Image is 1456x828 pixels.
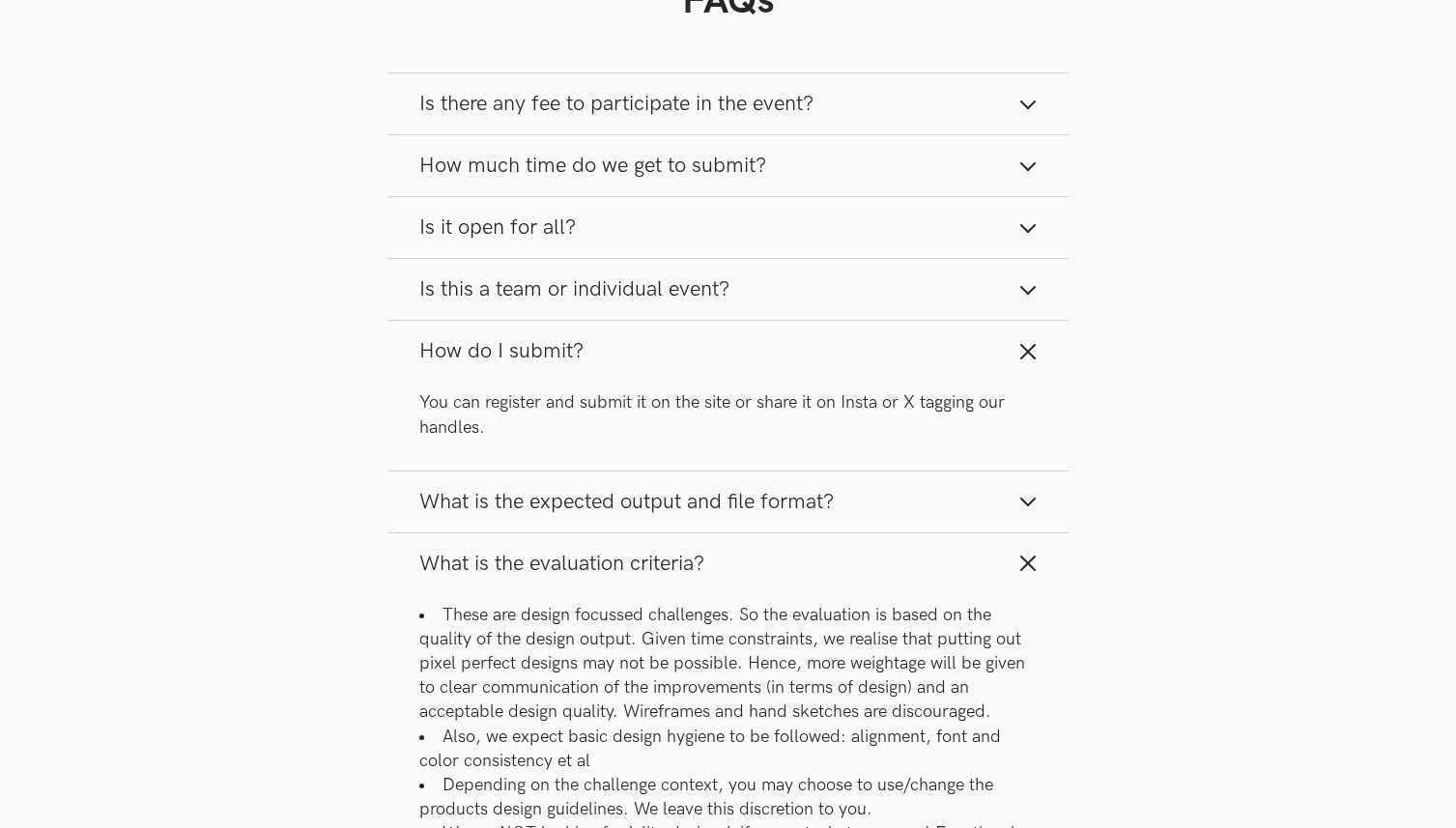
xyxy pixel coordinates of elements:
li: Depending on the challenge context, you may choose to use/change the products design guidelines. ... [419,773,1038,821]
span: Is it open for all? [419,214,576,241]
button: Is there any fee to participate in the event? [388,73,1069,134]
button: How do I submit? [388,321,1069,382]
span: How do I submit? [419,338,584,364]
button: How much time do we get to submit? [388,135,1069,196]
li: Also, we expect basic design hygiene to be followed: alignment, font and color consistency et al [419,725,1038,773]
p: You can register and submit it on the site or share it on Insta or X tagging our handles. [419,390,1038,439]
button: What is the expected output and file format? [388,471,1069,532]
div: How do I submit? [388,382,1069,470]
span: How much time do we get to submit? [419,153,766,179]
button: Is it open for all? [388,197,1069,258]
button: Is this a team or individual event? [388,259,1069,320]
button: What is the evaluation criteria? [388,533,1069,594]
span: What is the evaluation criteria? [419,551,704,577]
span: What is the expected output and file format? [419,489,834,515]
li: These are design focussed challenges. So the evaluation is based on the quality of the design out... [419,603,1038,725]
span: Is there any fee to participate in the event? [419,91,814,117]
span: Is this a team or individual event? [419,276,729,302]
